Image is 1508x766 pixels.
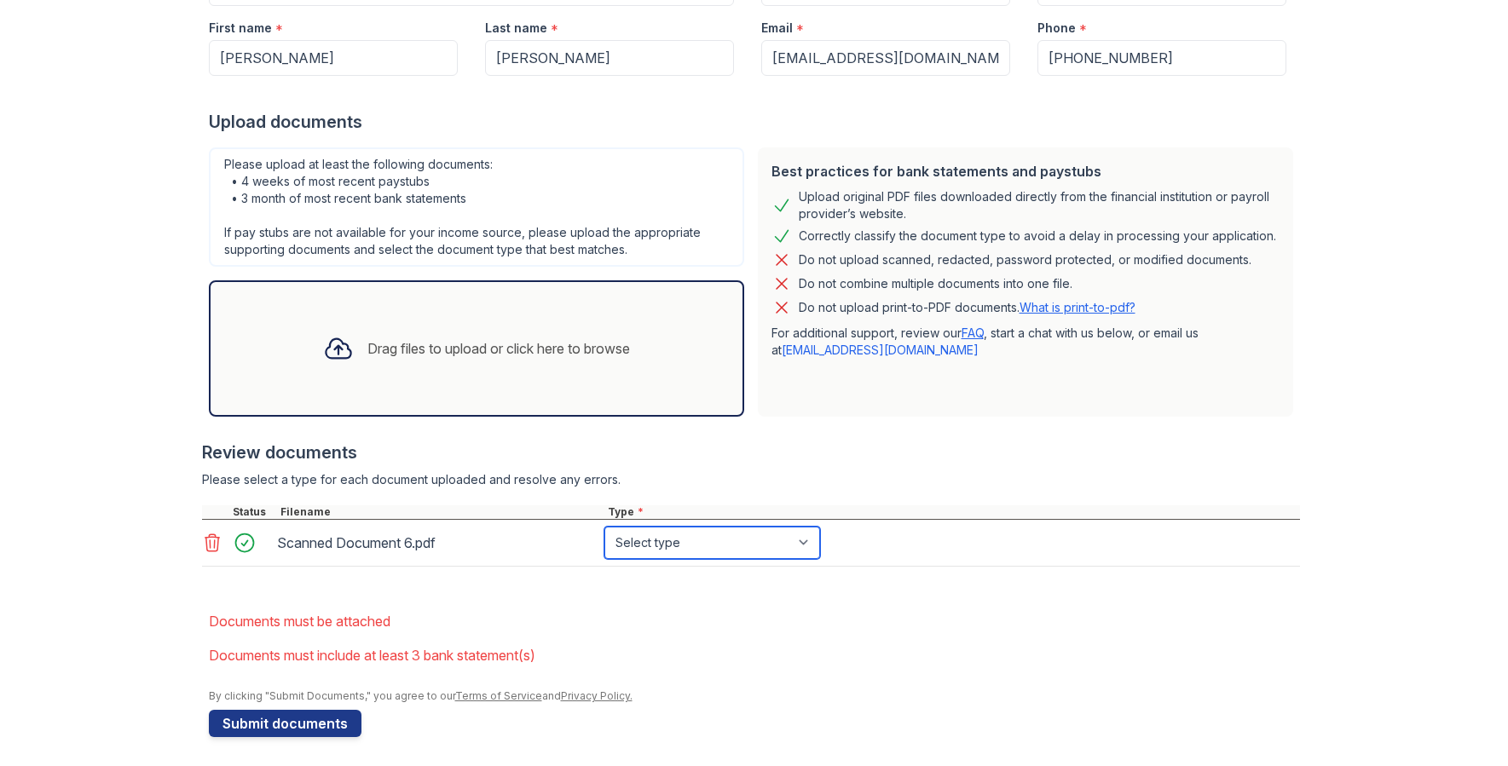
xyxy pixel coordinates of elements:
[455,689,542,702] a: Terms of Service
[604,505,1300,519] div: Type
[277,529,598,556] div: Scanned Document 6.pdf
[771,325,1280,359] p: For additional support, review our , start a chat with us below, or email us at
[1020,300,1135,314] a: What is print-to-pdf?
[799,250,1251,270] div: Do not upload scanned, redacted, password protected, or modified documents.
[202,441,1300,464] div: Review documents
[799,226,1276,246] div: Correctly classify the document type to avoid a delay in processing your application.
[782,343,979,357] a: [EMAIL_ADDRESS][DOMAIN_NAME]
[761,20,793,37] label: Email
[367,338,630,359] div: Drag files to upload or click here to browse
[202,471,1300,488] div: Please select a type for each document uploaded and resolve any errors.
[799,299,1135,316] p: Do not upload print-to-PDF documents.
[209,710,361,737] button: Submit documents
[1037,20,1076,37] label: Phone
[209,110,1300,134] div: Upload documents
[209,604,1300,638] li: Documents must be attached
[771,161,1280,181] div: Best practices for bank statements and paystubs
[229,505,277,519] div: Status
[799,274,1072,294] div: Do not combine multiple documents into one file.
[209,638,1300,672] li: Documents must include at least 3 bank statement(s)
[209,147,744,267] div: Please upload at least the following documents: • 4 weeks of most recent paystubs • 3 month of mo...
[799,188,1280,222] div: Upload original PDF files downloaded directly from the financial institution or payroll provider’...
[277,505,604,519] div: Filename
[962,325,984,340] a: FAQ
[485,20,547,37] label: Last name
[209,689,1300,703] div: By clicking "Submit Documents," you agree to our and
[561,689,633,702] a: Privacy Policy.
[209,20,272,37] label: First name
